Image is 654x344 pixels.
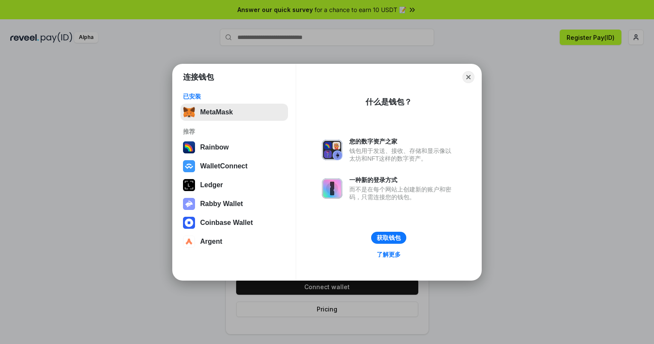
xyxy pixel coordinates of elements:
h1: 连接钱包 [183,72,214,82]
img: svg+xml,%3Csvg%20width%3D%2228%22%20height%3D%2228%22%20viewBox%3D%220%200%2028%2028%22%20fill%3D... [183,236,195,248]
button: Close [462,71,474,83]
div: Rainbow [200,144,229,151]
div: Ledger [200,181,223,189]
div: Rabby Wallet [200,200,243,208]
button: Ledger [180,176,288,194]
a: 了解更多 [372,249,406,260]
img: svg+xml,%3Csvg%20width%3D%22120%22%20height%3D%22120%22%20viewBox%3D%220%200%20120%20120%22%20fil... [183,141,195,153]
img: svg+xml,%3Csvg%20xmlns%3D%22http%3A%2F%2Fwww.w3.org%2F2000%2Fsvg%22%20fill%3D%22none%22%20viewBox... [183,198,195,210]
div: 钱包用于发送、接收、存储和显示像以太坊和NFT这样的数字资产。 [349,147,456,162]
button: 获取钱包 [371,232,406,244]
img: svg+xml,%3Csvg%20xmlns%3D%22http%3A%2F%2Fwww.w3.org%2F2000%2Fsvg%22%20width%3D%2228%22%20height%3... [183,179,195,191]
div: 一种新的登录方式 [349,176,456,184]
div: 您的数字资产之家 [349,138,456,145]
img: svg+xml,%3Csvg%20width%3D%2228%22%20height%3D%2228%22%20viewBox%3D%220%200%2028%2028%22%20fill%3D... [183,217,195,229]
button: Argent [180,233,288,250]
div: Argent [200,238,222,245]
button: MetaMask [180,104,288,121]
img: svg+xml,%3Csvg%20fill%3D%22none%22%20height%3D%2233%22%20viewBox%3D%220%200%2035%2033%22%20width%... [183,106,195,118]
div: 已安装 [183,93,285,100]
div: 推荐 [183,128,285,135]
div: Coinbase Wallet [200,219,253,227]
img: svg+xml,%3Csvg%20width%3D%2228%22%20height%3D%2228%22%20viewBox%3D%220%200%2028%2028%22%20fill%3D... [183,160,195,172]
button: Rainbow [180,139,288,156]
div: 获取钱包 [377,234,401,242]
button: WalletConnect [180,158,288,175]
img: svg+xml,%3Csvg%20xmlns%3D%22http%3A%2F%2Fwww.w3.org%2F2000%2Fsvg%22%20fill%3D%22none%22%20viewBox... [322,140,342,160]
button: Coinbase Wallet [180,214,288,231]
img: svg+xml,%3Csvg%20xmlns%3D%22http%3A%2F%2Fwww.w3.org%2F2000%2Fsvg%22%20fill%3D%22none%22%20viewBox... [322,178,342,199]
div: WalletConnect [200,162,248,170]
div: 而不是在每个网站上创建新的账户和密码，只需连接您的钱包。 [349,185,456,201]
div: 了解更多 [377,251,401,258]
div: 什么是钱包？ [366,97,412,107]
div: MetaMask [200,108,233,116]
button: Rabby Wallet [180,195,288,212]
